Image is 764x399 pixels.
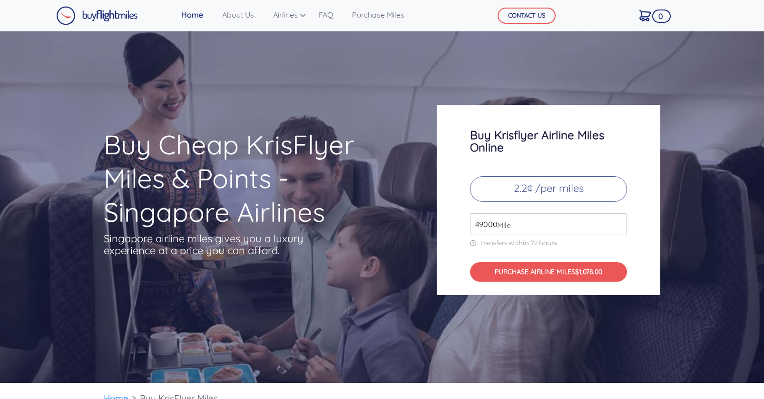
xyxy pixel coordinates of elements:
[575,267,602,276] span: $1,078.00
[639,10,651,21] img: Cart
[470,176,627,202] p: 2.2¢ /per miles
[348,5,408,24] a: Purchase Miles
[652,9,671,23] span: 0
[492,219,511,231] span: Mile
[56,4,138,28] a: Buy Flight Miles Logo
[315,5,337,24] a: FAQ
[269,5,304,24] a: Airlines
[470,262,627,282] button: PURCHASE AIRLINE MILES$1,078.00
[218,5,258,24] a: About Us
[56,6,138,25] img: Buy Flight Miles Logo
[104,233,318,256] p: Singapore airline miles gives you a luxury experience at a price you can afford.
[177,5,207,24] a: Home
[636,5,655,25] a: 0
[470,239,627,247] p: transfers within 72 hours
[470,129,627,153] h3: Buy Krisflyer Airline Miles Online
[104,128,400,229] h1: Buy Cheap KrisFlyer Miles & Points - Singapore Airlines
[498,8,556,24] button: CONTACT US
